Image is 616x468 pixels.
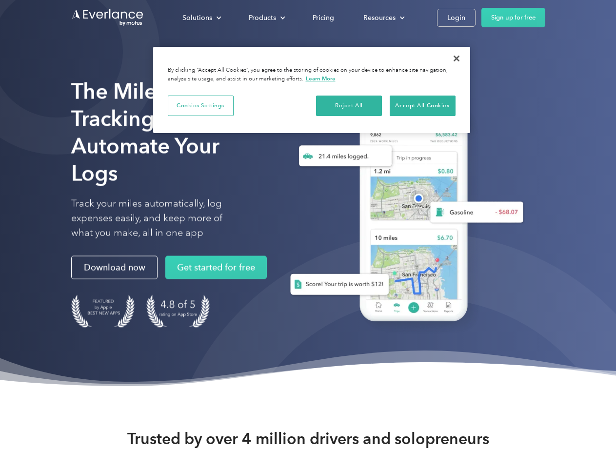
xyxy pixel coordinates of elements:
div: Login [447,12,465,24]
div: Resources [363,12,396,24]
p: Track your miles automatically, log expenses easily, and keep more of what you make, all in one app [71,196,245,240]
button: Cookies Settings [168,96,234,116]
a: Pricing [303,9,344,26]
div: Products [239,9,293,26]
a: More information about your privacy, opens in a new tab [306,75,336,82]
div: Pricing [313,12,334,24]
img: 4.9 out of 5 stars on the app store [146,295,210,328]
button: Accept All Cookies [390,96,456,116]
a: Sign up for free [481,8,545,27]
img: Badge for Featured by Apple Best New Apps [71,295,135,328]
img: Everlance, mileage tracker app, expense tracking app [275,93,531,336]
a: Go to homepage [71,8,144,27]
a: Login [437,9,476,27]
div: Cookie banner [153,47,470,133]
div: Products [249,12,276,24]
button: Close [446,48,467,69]
div: Solutions [182,12,212,24]
a: Get started for free [165,256,267,279]
div: Privacy [153,47,470,133]
div: Resources [354,9,413,26]
div: Solutions [173,9,229,26]
div: By clicking “Accept All Cookies”, you agree to the storing of cookies on your device to enhance s... [168,66,456,83]
button: Reject All [316,96,382,116]
a: Download now [71,256,158,279]
strong: Trusted by over 4 million drivers and solopreneurs [127,429,489,448]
